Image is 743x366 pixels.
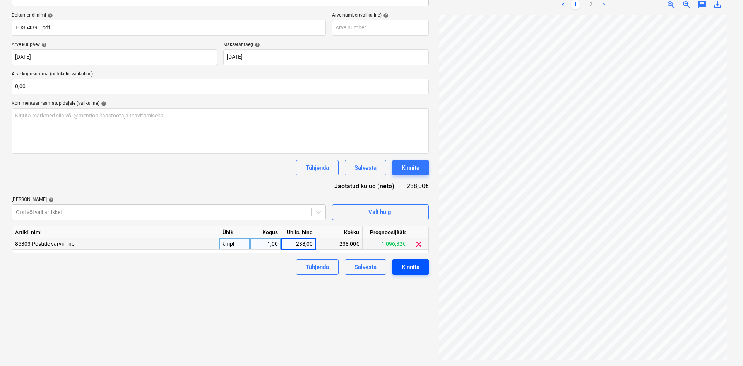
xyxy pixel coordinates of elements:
[363,238,409,250] div: 1 096,32€
[99,101,106,106] span: help
[316,226,363,238] div: Kokku
[382,13,389,18] span: help
[402,262,419,272] div: Kinnita
[12,42,217,48] div: Arve kuupäev
[12,100,429,107] div: Kommentaar raamatupidajale (valikuline)
[332,204,429,220] button: Vali hulgi
[368,207,393,217] div: Vali hulgi
[47,197,54,203] span: help
[316,238,363,250] div: 238,00€
[12,12,326,19] div: Dokumendi nimi
[402,163,419,173] div: Kinnita
[12,79,429,94] input: Arve kogusumma (netokulu, valikuline)
[12,71,429,79] p: Arve kogusumma (netokulu, valikuline)
[332,20,429,36] input: Arve number
[296,259,339,275] button: Tühjenda
[328,182,407,191] div: Jaotatud kulud (neto)
[354,163,377,173] div: Salvesta
[407,182,429,191] div: 238,00€
[253,238,278,250] div: 1,00
[12,49,217,65] input: Arve kuupäeva pole määratud.
[354,262,377,272] div: Salvesta
[363,226,409,238] div: Prognoosijääk
[46,13,53,18] span: help
[306,262,329,272] div: Tühjenda
[345,259,386,275] button: Salvesta
[281,226,316,238] div: Ühiku hind
[250,226,281,238] div: Kogus
[12,20,326,36] input: Dokumendi nimi
[296,160,339,175] button: Tühjenda
[306,163,329,173] div: Tühjenda
[253,42,260,48] span: help
[219,226,250,238] div: Ühik
[223,49,429,65] input: Tähtaega pole määratud
[704,329,743,366] iframe: Chat Widget
[332,12,429,19] div: Arve number (valikuline)
[392,160,429,175] button: Kinnita
[284,238,313,250] div: 238,00
[414,240,423,249] span: clear
[12,226,219,238] div: Artikli nimi
[392,259,429,275] button: Kinnita
[345,160,386,175] button: Salvesta
[12,197,326,203] div: [PERSON_NAME]
[40,42,47,48] span: help
[15,241,74,247] span: 85303 Postide värvimine
[219,238,250,250] div: kmpl
[223,42,429,48] div: Maksetähtaeg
